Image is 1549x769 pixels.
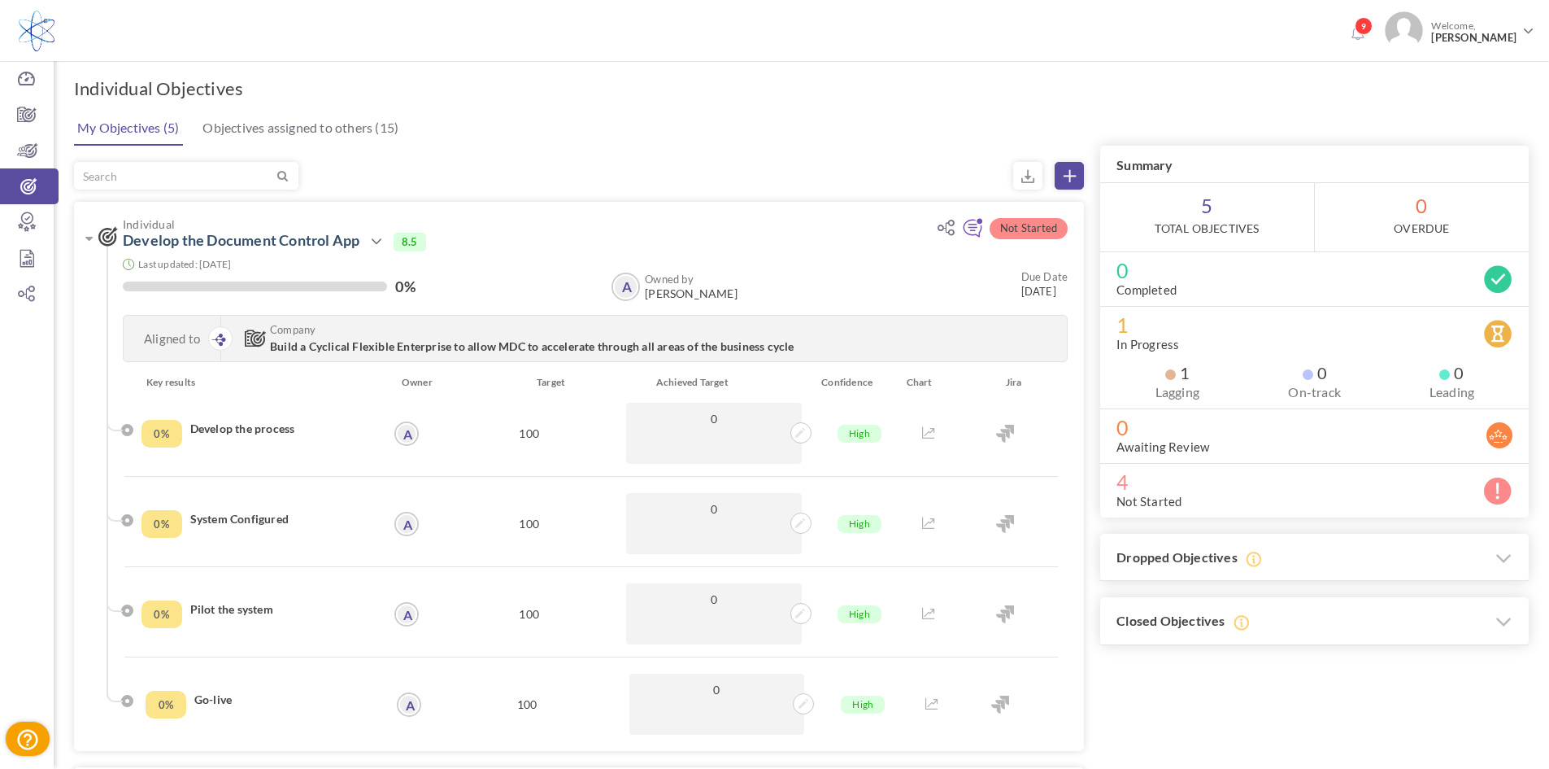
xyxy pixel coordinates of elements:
h3: Dropped Objectives [1100,534,1529,582]
span: 0 [1116,419,1512,435]
a: A [613,274,638,299]
label: Completed [1116,282,1177,298]
label: OverDue [1394,221,1449,237]
span: Not Started [990,218,1068,239]
b: Owned by [645,273,694,286]
h4: Pilot the system [190,601,379,618]
a: Update achivements [790,424,811,439]
span: Welcome, [1423,11,1521,52]
span: 9 [1355,17,1373,35]
div: Confidence [809,374,898,391]
a: A [396,604,417,625]
img: Photo [1385,11,1423,50]
a: Notifications [1344,21,1370,47]
small: [DATE] [1021,269,1068,299]
span: High [838,425,881,443]
span: [PERSON_NAME] [645,287,738,300]
div: Chart [899,374,969,391]
span: High [838,605,881,623]
div: 100 [437,583,621,644]
div: Key results [134,374,392,391]
a: My Objectives (5) [73,111,183,146]
div: 100 [434,674,619,735]
span: 0 [637,682,796,697]
label: Leading [1391,384,1512,400]
span: Build a Cyclical Flexible Enterprise to allow MDC to accelerate through all areas of the business... [270,339,794,353]
small: Due Date [1021,270,1068,283]
span: 0 [1315,183,1529,251]
span: 8.5 [394,233,426,251]
input: Search [75,163,274,189]
a: Objectives assigned to others (15) [198,111,402,144]
a: Develop the Document Control App [123,231,359,249]
label: In Progress [1116,336,1179,352]
div: Completed Percentage [141,601,182,628]
div: Completed Percentage [141,510,182,538]
img: Jira Integration [996,515,1014,533]
small: Last updated: [DATE] [138,258,231,270]
a: Update achivements [788,695,809,710]
a: A [398,694,420,715]
a: A [396,513,417,535]
div: Jira [969,374,1058,391]
a: Photo Welcome,[PERSON_NAME] [1378,5,1541,53]
small: Export [1013,162,1042,190]
a: Update achivements [790,514,811,529]
span: 0 [1439,365,1464,381]
h4: System Configured [190,511,379,527]
div: 100 [437,493,621,554]
img: Jira Integration [991,696,1009,714]
span: 0 [1303,365,1327,381]
span: 1 [1116,317,1512,333]
span: 5 [1100,183,1313,251]
span: 0 [1116,262,1512,278]
span: 4 [1116,474,1512,490]
span: Company [270,324,929,335]
div: Aligned to [124,316,221,361]
h3: Summary [1100,146,1529,183]
span: [PERSON_NAME] [1431,32,1516,44]
label: Total Objectives [1155,221,1259,237]
div: Target [454,374,632,391]
div: Completed Percentage [141,420,182,448]
span: 0 [634,592,793,607]
h1: Individual Objectives [74,77,243,100]
div: Completed Percentage [146,691,186,719]
h3: Closed Objectives [1100,597,1529,645]
a: Update achivements [790,605,811,619]
img: Logo [19,11,54,51]
label: 0% [395,278,415,295]
img: Jira Integration [996,605,1014,623]
h4: Go-live [194,692,376,708]
label: Not Started [1116,493,1181,509]
img: Jira Integration [996,425,1014,443]
span: High [841,696,885,714]
a: Add continuous feedback [962,225,983,240]
label: On-track [1254,384,1375,400]
span: 0 [634,411,793,426]
div: Achieved Target [632,374,810,391]
span: 0 [634,501,793,517]
div: Owner [392,374,454,391]
span: High [838,515,881,533]
h4: Develop the process [190,421,379,437]
div: 100 [437,403,621,464]
label: Lagging [1116,384,1238,400]
span: Individual [123,218,929,230]
label: Awaiting Review [1116,439,1209,455]
span: 1 [1165,365,1190,381]
a: A [396,423,417,444]
a: Create Objective [1055,162,1084,190]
